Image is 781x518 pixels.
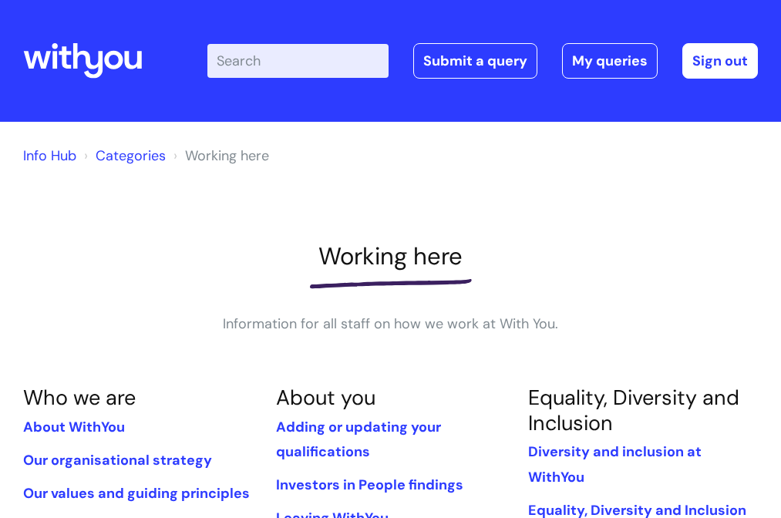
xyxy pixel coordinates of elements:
[96,146,166,165] a: Categories
[160,311,622,336] p: Information for all staff on how we work at With You.
[413,43,537,79] a: Submit a query
[528,384,739,436] a: Equality, Diversity and Inclusion
[276,418,441,461] a: Adding or updating your qualifications
[562,43,658,79] a: My queries
[80,143,166,168] li: Solution home
[23,418,125,436] a: About WithYou
[170,143,269,168] li: Working here
[276,476,463,494] a: Investors in People findings
[276,384,375,411] a: About you
[23,484,250,503] a: Our values and guiding principles
[23,384,136,411] a: Who we are
[23,451,212,469] a: Our organisational strategy
[23,242,758,271] h1: Working here
[23,146,76,165] a: Info Hub
[528,442,702,486] a: Diversity and inclusion at WithYou
[682,43,758,79] a: Sign out
[207,44,389,78] input: Search
[207,43,758,79] div: | -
